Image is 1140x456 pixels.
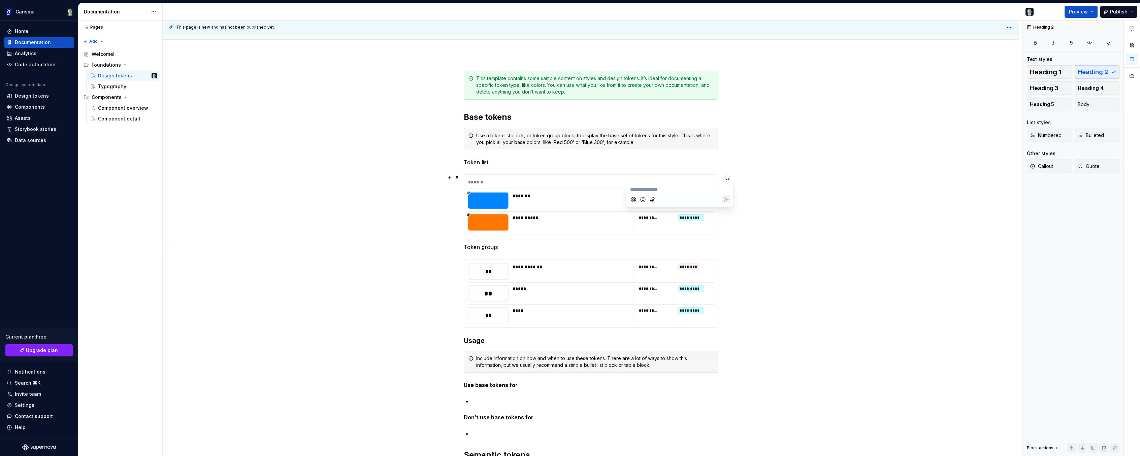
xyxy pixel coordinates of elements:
[1030,163,1053,170] span: Callout
[81,92,160,103] div: Components
[1075,129,1120,142] button: Bulleted
[176,25,275,30] span: This page is new and has not been published yet.
[464,382,518,388] strong: Use base tokens for
[152,73,157,78] img: Thibault Duforest
[92,62,121,68] div: Foundations
[4,102,74,112] a: Components
[1027,119,1051,126] div: List styles
[4,422,74,433] button: Help
[15,28,28,35] div: Home
[1100,6,1137,18] button: Publish
[1030,132,1062,139] span: Numbered
[15,424,26,431] div: Help
[81,49,160,124] div: Page tree
[639,195,648,204] button: Add emoji
[15,391,41,397] div: Invite team
[92,51,115,58] div: Welcome!
[4,26,74,37] a: Home
[5,344,73,356] a: Upgrade plan
[5,82,45,87] div: Design system data
[4,91,74,101] a: Design tokens
[721,195,730,204] button: Send
[464,414,533,421] strong: Don’t use base tokens for
[81,37,106,46] button: Add
[464,336,718,345] h3: Usage
[476,75,714,95] div: This template contains some sample content on styles and design tokens. It’s ideal for documentin...
[464,158,718,166] p: Token list:
[15,61,56,68] div: Code automation
[89,39,98,44] span: Add
[87,103,160,113] a: Component overview
[1078,163,1100,170] span: Quote
[1065,6,1098,18] button: Preview
[15,369,45,375] div: Notifications
[81,25,103,30] div: Pages
[15,39,51,46] div: Documentation
[87,70,160,81] a: Design tokensThibault Duforest
[5,8,13,16] img: f3ea0084-fc97-413e-a44f-5ac255e09b1b.png
[4,389,74,399] a: Invite team
[1030,85,1058,92] span: Heading 3
[15,50,36,57] div: Analytics
[66,8,74,16] img: Thibault Duforest
[15,8,35,15] div: Carisma
[22,444,56,451] a: Supernova Logo
[4,37,74,48] a: Documentation
[1078,101,1089,108] span: Body
[81,60,160,70] div: Foundations
[4,378,74,388] button: Search ⌘K
[464,243,718,251] p: Token group:
[476,132,714,146] div: Use a token list block, or token group block, to display the base set of tokens for this style. T...
[1027,443,1060,453] div: Block actions
[5,334,73,340] div: Current plan : Free
[464,112,718,122] h2: Base tokens
[1027,81,1072,95] button: Heading 3
[476,355,714,369] div: Include information on how and when to use these tokens. There are a lot of ways to show this inf...
[1027,65,1072,79] button: Heading 1
[26,347,58,354] span: Upgrade plan
[1027,150,1055,157] div: Other styles
[98,72,132,79] div: Design tokens
[98,115,140,122] div: Component detail
[1075,98,1120,111] button: Body
[1027,445,1053,451] div: Block actions
[15,402,34,409] div: Settings
[4,59,74,70] a: Code automation
[4,135,74,146] a: Data sources
[1,4,77,19] button: CarismaThibault Duforest
[1069,8,1088,15] span: Preview
[4,366,74,377] button: Notifications
[4,113,74,124] a: Assets
[98,105,148,111] div: Component overview
[87,113,160,124] a: Component detail
[15,137,46,144] div: Data sources
[15,104,45,110] div: Components
[15,115,31,121] div: Assets
[1027,98,1072,111] button: Heading 5
[629,195,638,204] button: Mention someone
[4,124,74,135] a: Storybook stories
[648,195,657,204] button: Attach files
[1075,81,1120,95] button: Heading 4
[1078,132,1104,139] span: Bulleted
[92,94,122,101] div: Components
[1030,101,1054,108] span: Heading 5
[4,411,74,422] button: Contact support
[1075,160,1120,173] button: Quote
[15,93,49,99] div: Design tokens
[1027,56,1052,63] div: Text styles
[629,184,730,193] div: Composer editor
[1027,129,1072,142] button: Numbered
[15,126,56,133] div: Storybook stories
[81,49,160,60] a: Welcome!
[1110,8,1128,15] span: Publish
[1030,69,1062,75] span: Heading 1
[4,400,74,411] a: Settings
[15,380,40,386] div: Search ⌘K
[1078,85,1104,92] span: Heading 4
[87,81,160,92] a: Typography
[84,8,148,15] div: Documentation
[15,413,53,420] div: Contact support
[1027,160,1072,173] button: Callout
[1025,8,1034,16] img: Thibault Duforest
